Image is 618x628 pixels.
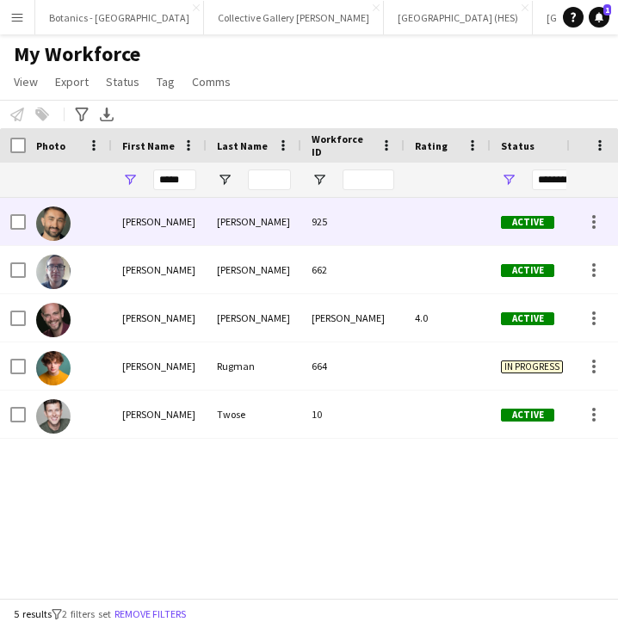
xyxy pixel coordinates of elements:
[111,605,189,624] button: Remove filters
[36,351,71,385] img: Peter Rugman
[55,74,89,89] span: Export
[112,246,207,293] div: [PERSON_NAME]
[301,391,405,438] div: 10
[204,1,384,34] button: Collective Gallery [PERSON_NAME]
[192,74,231,89] span: Comms
[384,1,533,34] button: [GEOGRAPHIC_DATA] (HES)
[312,172,327,188] button: Open Filter Menu
[217,139,268,152] span: Last Name
[207,294,301,342] div: [PERSON_NAME]
[185,71,238,93] a: Comms
[96,104,117,125] app-action-btn: Export XLSX
[207,342,301,390] div: Rugman
[501,172,516,188] button: Open Filter Menu
[405,294,491,342] div: 4.0
[501,139,535,152] span: Status
[14,41,140,67] span: My Workforce
[501,264,554,277] span: Active
[112,391,207,438] div: [PERSON_NAME]
[99,71,146,93] a: Status
[36,303,71,337] img: Peter Rae
[153,169,196,190] input: First Name Filter Input
[207,198,301,245] div: [PERSON_NAME]
[312,132,374,158] span: Workforce ID
[112,342,207,390] div: [PERSON_NAME]
[207,391,301,438] div: Twose
[301,342,405,390] div: 664
[603,4,611,15] span: 1
[7,71,45,93] a: View
[36,139,65,152] span: Photo
[106,74,139,89] span: Status
[343,169,394,190] input: Workforce ID Filter Input
[248,169,291,190] input: Last Name Filter Input
[14,74,38,89] span: View
[62,607,111,620] span: 2 filters set
[415,139,448,152] span: Rating
[501,312,554,325] span: Active
[35,1,204,34] button: Botanics - [GEOGRAPHIC_DATA]
[112,198,207,245] div: [PERSON_NAME]
[589,7,609,28] a: 1
[122,172,138,188] button: Open Filter Menu
[501,409,554,422] span: Active
[217,172,232,188] button: Open Filter Menu
[36,255,71,289] img: Peter Mackenzie
[122,139,175,152] span: First Name
[48,71,96,93] a: Export
[301,198,405,245] div: 925
[36,206,71,241] img: Peter Jeffries
[71,104,92,125] app-action-btn: Advanced filters
[36,399,71,434] img: Peter Twose
[301,294,405,342] div: [PERSON_NAME]
[207,246,301,293] div: [PERSON_NAME]
[301,246,405,293] div: 662
[150,71,182,93] a: Tag
[112,294,207,342] div: [PERSON_NAME]
[501,216,554,229] span: Active
[157,74,175,89] span: Tag
[501,360,563,373] span: In progress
